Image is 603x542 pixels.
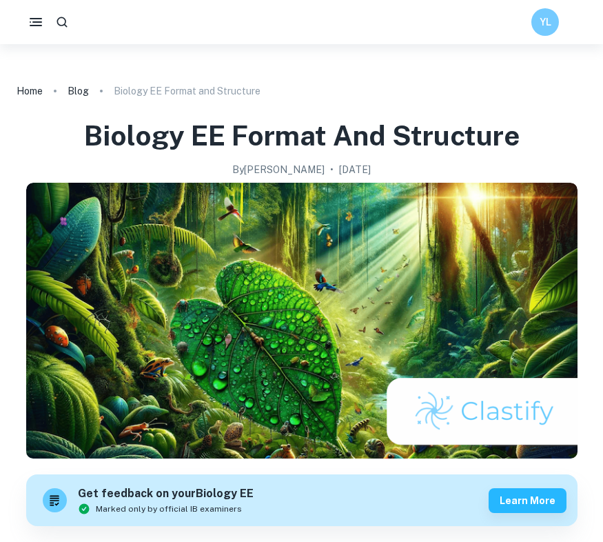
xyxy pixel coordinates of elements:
[26,474,578,526] a: Get feedback on yourBiology EEMarked only by official IB examinersLearn more
[531,8,559,36] button: YL
[330,162,334,177] p: •
[78,485,254,503] h6: Get feedback on your Biology EE
[538,14,553,30] h6: YL
[68,81,89,101] a: Blog
[84,117,520,154] h1: Biology EE Format and Structure
[114,83,260,99] p: Biology EE Format and Structure
[17,81,43,101] a: Home
[339,162,371,177] h2: [DATE]
[489,488,566,513] button: Learn more
[96,503,242,515] span: Marked only by official IB examiners
[232,162,325,177] h2: By [PERSON_NAME]
[26,183,578,459] img: Biology EE Format and Structure cover image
